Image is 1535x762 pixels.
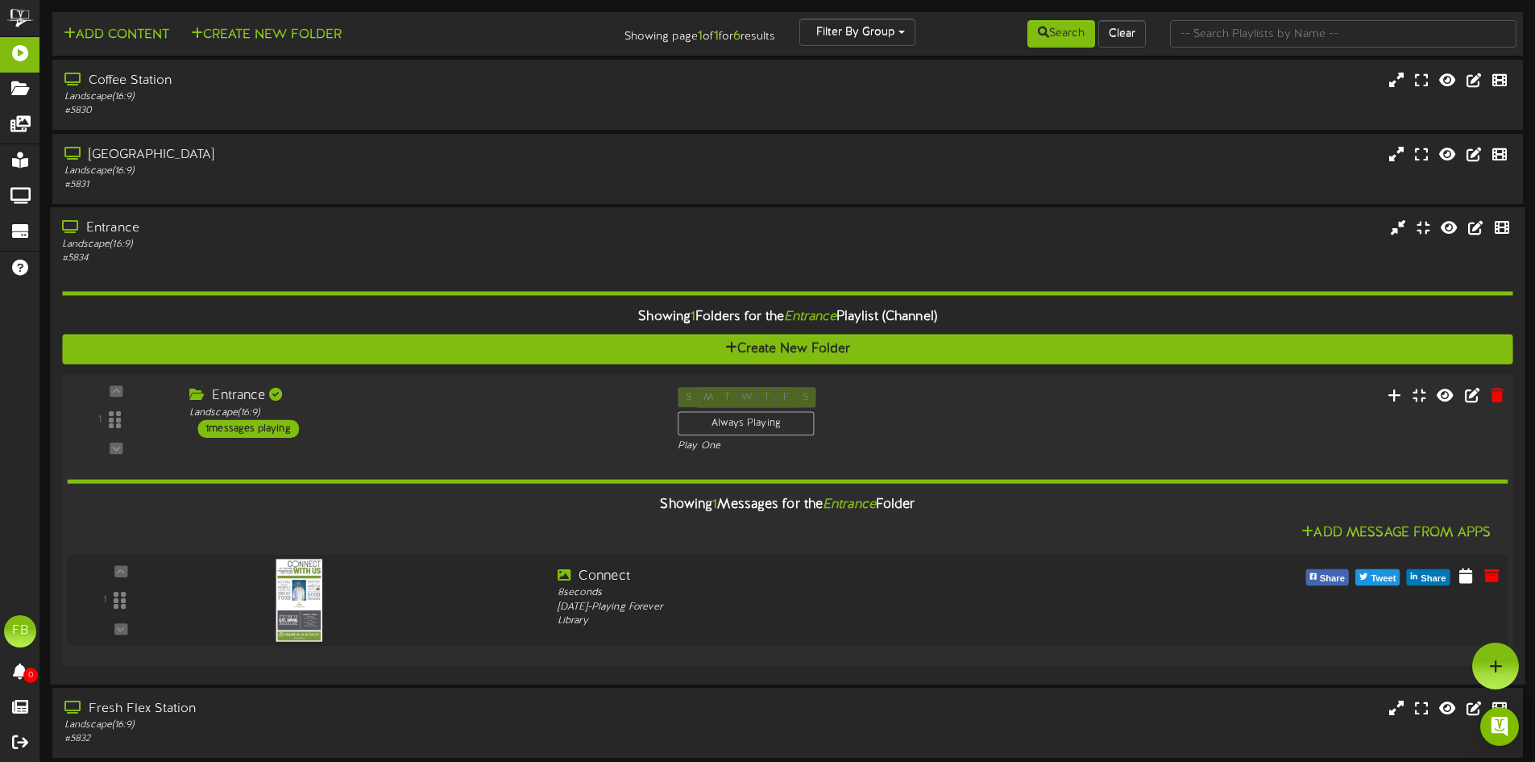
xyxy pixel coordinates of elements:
[189,406,653,419] div: Landscape ( 16:9 )
[186,25,346,45] button: Create New Folder
[64,104,653,118] div: # 5830
[276,559,323,641] img: 860bdce0-a64d-46d5-bc1e-2ce5f22c0aa8connect.jpg
[23,668,38,683] span: 0
[714,29,719,44] strong: 1
[691,310,695,324] span: 1
[784,310,836,324] i: Entrance
[558,614,1139,629] div: Library
[55,488,1520,523] div: Showing Messages for the Folder
[4,615,36,647] div: FB
[64,72,653,90] div: Coffee Station
[1296,523,1496,543] button: Add Message From Apps
[558,601,1139,615] div: [DATE] - Playing Forever
[1480,707,1519,746] div: Open Intercom Messenger
[712,498,717,512] span: 1
[62,238,653,252] div: Landscape ( 16:9 )
[541,19,787,46] div: Showing page of for results
[62,252,653,266] div: # 5834
[1417,570,1449,588] span: Share
[50,300,1525,335] div: Showing Folders for the Playlist (Channel)
[64,164,653,178] div: Landscape ( 16:9 )
[197,420,299,438] div: 1 messages playing
[62,219,653,238] div: Entrance
[59,25,174,45] button: Add Content
[64,700,653,718] div: Fresh Flex Station
[823,498,876,512] i: Entrance
[1170,20,1516,48] input: -- Search Playlists by Name --
[1367,570,1399,588] span: Tweet
[1098,20,1146,48] button: Clear
[733,29,741,44] strong: 6
[1027,20,1095,48] button: Search
[64,732,653,746] div: # 5832
[558,568,1139,586] div: Connect
[1355,569,1400,585] button: Tweet
[62,335,1512,364] button: Create New Folder
[64,146,653,164] div: [GEOGRAPHIC_DATA]
[64,718,653,732] div: Landscape ( 16:9 )
[1305,569,1349,585] button: Share
[698,29,703,44] strong: 1
[64,178,653,192] div: # 5831
[64,90,653,104] div: Landscape ( 16:9 )
[1407,569,1450,585] button: Share
[189,387,653,406] div: Entrance
[678,412,814,436] div: Always Playing
[1317,570,1348,588] span: Share
[799,19,915,46] button: Filter By Group
[558,586,1139,601] div: 8 seconds
[678,439,1019,453] div: Play One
